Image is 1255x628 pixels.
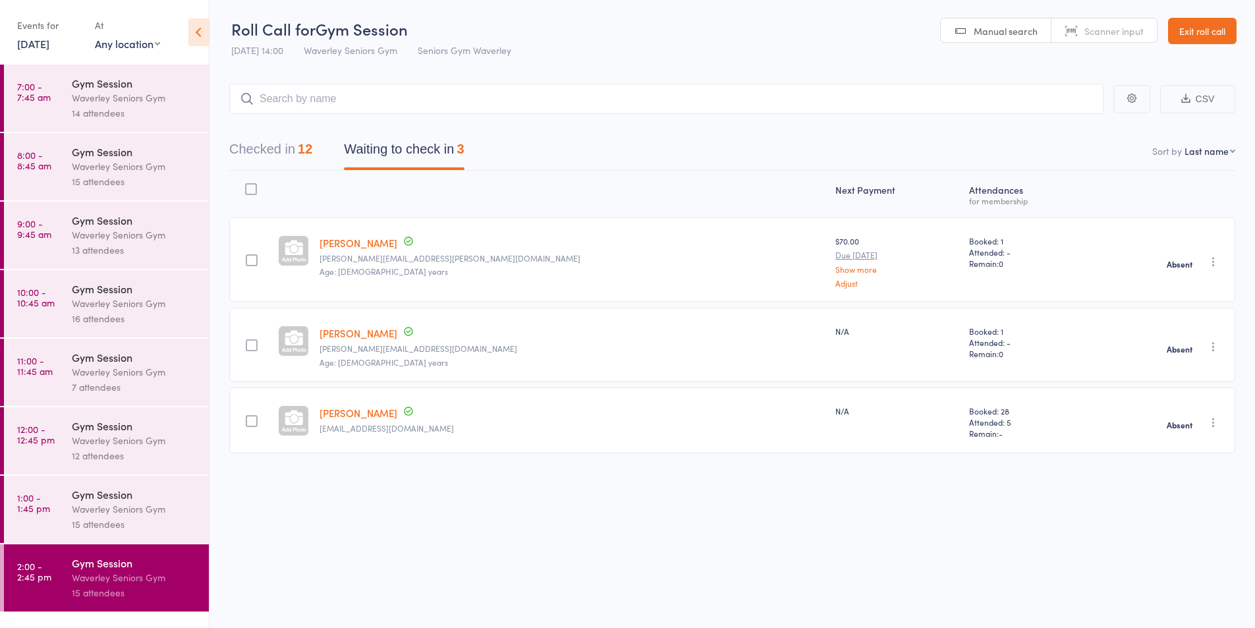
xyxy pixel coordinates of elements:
[304,43,397,57] span: Waverley Seniors Gym
[17,218,51,239] time: 9:00 - 9:45 am
[835,279,959,287] a: Adjust
[72,159,198,174] div: Waverley Seniors Gym
[969,428,1090,439] span: Remain:
[974,24,1038,38] span: Manual search
[4,339,209,406] a: 11:00 -11:45 amGym SessionWaverley Seniors Gym7 attendees
[72,105,198,121] div: 14 attendees
[835,326,959,337] div: N/A
[17,14,82,36] div: Events for
[1167,344,1192,355] strong: Absent
[72,350,198,364] div: Gym Session
[344,135,464,170] button: Waiting to check in3
[72,227,198,243] div: Waverley Seniors Gym
[72,311,198,326] div: 16 attendees
[17,424,55,445] time: 12:00 - 12:45 pm
[17,561,51,582] time: 2:00 - 2:45 pm
[457,142,464,156] div: 3
[969,246,1090,258] span: Attended: -
[1167,420,1192,430] strong: Absent
[72,364,198,380] div: Waverley Seniors Gym
[72,281,198,296] div: Gym Session
[830,177,964,212] div: Next Payment
[969,416,1090,428] span: Attended: 5
[72,380,198,395] div: 7 attendees
[835,405,959,416] div: N/A
[320,406,397,420] a: [PERSON_NAME]
[320,344,824,353] small: michael@emgreenfield.com
[1152,144,1182,157] label: Sort by
[1168,18,1237,44] a: Exit roll call
[4,544,209,612] a: 2:00 -2:45 pmGym SessionWaverley Seniors Gym15 attendees
[72,517,198,532] div: 15 attendees
[72,243,198,258] div: 13 attendees
[72,585,198,600] div: 15 attendees
[17,150,51,171] time: 8:00 - 8:45 am
[95,14,160,36] div: At
[320,266,448,277] span: Age: [DEMOGRAPHIC_DATA] years
[320,326,397,340] a: [PERSON_NAME]
[320,254,824,263] small: altman.vivien@gmail.com
[4,476,209,543] a: 1:00 -1:45 pmGym SessionWaverley Seniors Gym15 attendees
[231,18,316,40] span: Roll Call for
[969,405,1090,416] span: Booked: 28
[835,265,959,273] a: Show more
[72,501,198,517] div: Waverley Seniors Gym
[72,556,198,570] div: Gym Session
[95,36,160,51] div: Any location
[17,355,53,376] time: 11:00 - 11:45 am
[72,213,198,227] div: Gym Session
[835,250,959,260] small: Due [DATE]
[4,65,209,132] a: 7:00 -7:45 amGym SessionWaverley Seniors Gym14 attendees
[72,296,198,311] div: Waverley Seniors Gym
[17,492,50,513] time: 1:00 - 1:45 pm
[231,43,283,57] span: [DATE] 14:00
[320,236,397,250] a: [PERSON_NAME]
[72,76,198,90] div: Gym Session
[17,287,55,308] time: 10:00 - 10:45 am
[4,133,209,200] a: 8:00 -8:45 amGym SessionWaverley Seniors Gym15 attendees
[72,448,198,463] div: 12 attendees
[969,348,1090,359] span: Remain:
[835,235,959,287] div: $70.00
[1185,144,1229,157] div: Last name
[418,43,511,57] span: Seniors Gym Waverley
[1167,259,1192,270] strong: Absent
[72,174,198,189] div: 15 attendees
[72,570,198,585] div: Waverley Seniors Gym
[320,357,448,368] span: Age: [DEMOGRAPHIC_DATA] years
[4,407,209,474] a: 12:00 -12:45 pmGym SessionWaverley Seniors Gym12 attendees
[229,84,1103,114] input: Search by name
[229,135,312,170] button: Checked in12
[72,418,198,433] div: Gym Session
[72,487,198,501] div: Gym Session
[999,428,1003,439] span: -
[298,142,312,156] div: 12
[72,90,198,105] div: Waverley Seniors Gym
[320,424,824,433] small: nanettebadger@gmail.com
[1084,24,1144,38] span: Scanner input
[969,326,1090,337] span: Booked: 1
[969,258,1090,269] span: Remain:
[4,202,209,269] a: 9:00 -9:45 amGym SessionWaverley Seniors Gym13 attendees
[17,36,49,51] a: [DATE]
[964,177,1095,212] div: Atten­dances
[969,337,1090,348] span: Attended: -
[1160,85,1235,113] button: CSV
[999,258,1003,269] span: 0
[969,235,1090,246] span: Booked: 1
[72,144,198,159] div: Gym Session
[969,196,1090,205] div: for membership
[999,348,1003,359] span: 0
[17,81,51,102] time: 7:00 - 7:45 am
[4,270,209,337] a: 10:00 -10:45 amGym SessionWaverley Seniors Gym16 attendees
[72,433,198,448] div: Waverley Seniors Gym
[316,18,408,40] span: Gym Session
